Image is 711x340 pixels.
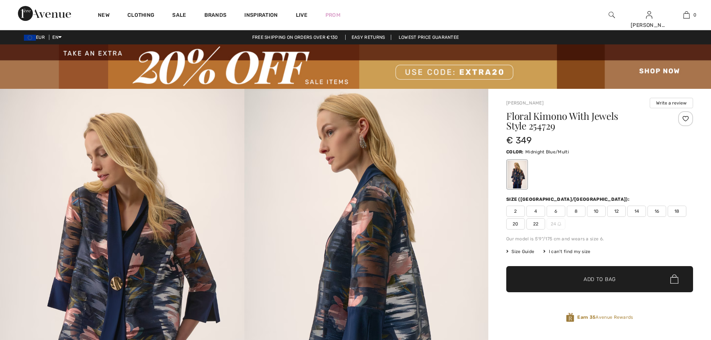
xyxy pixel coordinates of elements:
a: Live [296,11,307,19]
img: search the website [609,10,615,19]
span: EN [52,35,62,40]
h1: Floral Kimono With Jewels Style 254729 [506,111,662,131]
span: 12 [607,206,626,217]
a: Prom [325,11,340,19]
span: 16 [647,206,666,217]
img: Bag.svg [670,274,678,284]
span: Add to Bag [584,275,616,283]
strong: Earn 35 [577,315,596,320]
span: 4 [526,206,545,217]
span: 24 [547,218,565,230]
img: 1ère Avenue [18,6,71,21]
span: Avenue Rewards [577,314,633,321]
div: Size ([GEOGRAPHIC_DATA]/[GEOGRAPHIC_DATA]): [506,196,631,203]
a: Sale [172,12,186,20]
a: [PERSON_NAME] [506,100,544,106]
span: 14 [627,206,646,217]
span: 20 [506,218,525,230]
img: My Bag [683,10,690,19]
div: [PERSON_NAME] [631,21,667,29]
div: I can't find my size [543,248,590,255]
img: Avenue Rewards [566,312,574,322]
span: 10 [587,206,606,217]
button: Write a review [650,98,693,108]
img: Euro [24,35,36,41]
a: Brands [204,12,227,20]
a: New [98,12,109,20]
a: Lowest Price Guarantee [393,35,465,40]
a: 0 [668,10,705,19]
span: Size Guide [506,248,534,255]
span: Color: [506,149,524,155]
span: Inspiration [244,12,278,20]
span: 18 [668,206,686,217]
button: Add to Bag [506,266,693,292]
span: Midnight Blue/Multi [525,149,569,155]
span: € 349 [506,135,532,146]
a: Free shipping on orders over €130 [246,35,344,40]
span: EUR [24,35,48,40]
a: Sign In [646,11,652,18]
a: Clothing [127,12,154,20]
div: Our model is 5'9"/175 cm and wears a size 6. [506,235,693,242]
img: ring-m.svg [557,222,561,226]
span: 6 [547,206,565,217]
span: 8 [567,206,585,217]
span: 0 [693,12,696,18]
div: Midnight Blue/Multi [507,160,527,188]
span: 22 [526,218,545,230]
a: Easy Returns [345,35,392,40]
span: 2 [506,206,525,217]
img: My Info [646,10,652,19]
